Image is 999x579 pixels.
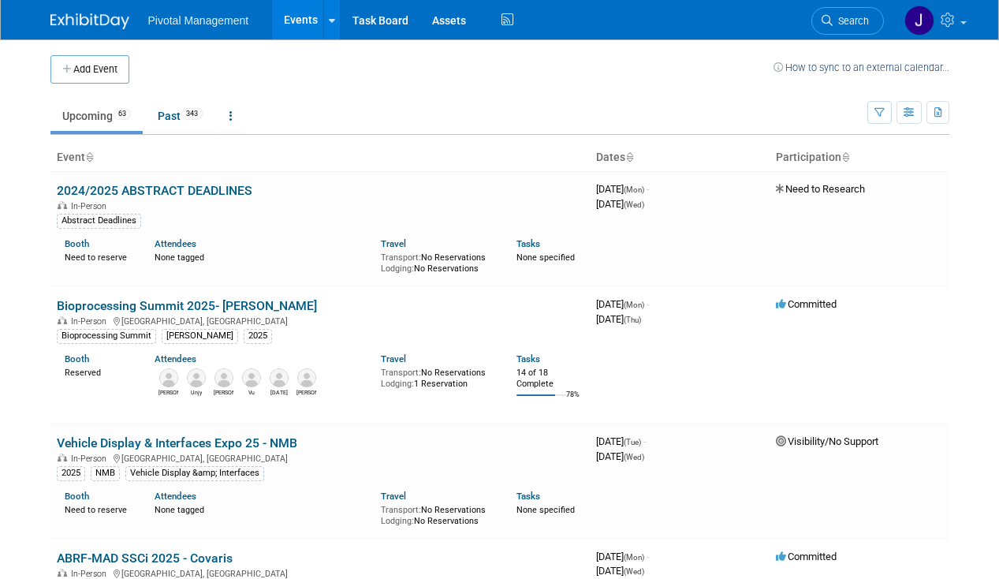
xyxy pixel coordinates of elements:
span: (Wed) [624,567,644,576]
div: [GEOGRAPHIC_DATA], [GEOGRAPHIC_DATA] [57,566,583,579]
a: Tasks [516,353,540,364]
a: Past343 [146,101,214,131]
div: Vu Nguyen [241,387,261,397]
span: [DATE] [596,298,649,310]
span: [DATE] [596,551,649,562]
img: Raja Srinivas [270,368,289,387]
span: Transport: [381,505,421,515]
div: Omar El-Ghouch [158,387,178,397]
div: No Reservations No Reservations [381,502,493,526]
th: Event [50,144,590,171]
a: Sort by Start Date [625,151,633,163]
span: 63 [114,108,131,120]
img: In-Person Event [58,454,67,461]
a: ABRF-MAD SSCi 2025 - Covaris [57,551,233,566]
span: Committed [776,551,837,562]
span: Search [833,15,869,27]
a: Booth [65,238,89,249]
a: Sort by Participation Type [841,151,849,163]
a: Attendees [155,353,196,364]
div: Vehicle Display &amp; Interfaces [125,466,264,480]
div: Traci Haddock [214,387,233,397]
span: (Wed) [624,453,644,461]
div: No Reservations 1 Reservation [381,364,493,389]
div: Reserved [65,364,132,379]
span: - [647,551,649,562]
div: Raja Srinivas [269,387,289,397]
span: [DATE] [596,198,644,210]
span: Pivotal Management [148,14,249,27]
div: Abstract Deadlines [57,214,141,228]
span: [DATE] [596,450,644,462]
img: ExhibitDay [50,13,129,29]
span: (Wed) [624,200,644,209]
span: Lodging: [381,379,414,389]
span: In-Person [71,454,111,464]
span: - [647,298,649,310]
div: Need to reserve [65,502,132,516]
a: Tasks [516,238,540,249]
span: Need to Research [776,183,865,195]
img: Traci Haddock [214,368,233,387]
img: In-Person Event [58,201,67,209]
span: [DATE] [596,183,649,195]
div: Need to reserve [65,249,132,263]
div: [GEOGRAPHIC_DATA], [GEOGRAPHIC_DATA] [57,314,583,327]
td: 78% [566,390,580,412]
a: Travel [381,491,406,502]
a: Bioprocessing Summit 2025- [PERSON_NAME] [57,298,317,313]
div: NMB [91,466,120,480]
a: Tasks [516,491,540,502]
a: Booth [65,491,89,502]
button: Add Event [50,55,129,84]
span: Visibility/No Support [776,435,878,447]
a: Sort by Event Name [85,151,93,163]
span: In-Person [71,316,111,327]
span: - [647,183,649,195]
a: Travel [381,238,406,249]
div: [PERSON_NAME] [162,329,238,343]
img: In-Person Event [58,569,67,577]
span: (Mon) [624,301,644,309]
div: No Reservations No Reservations [381,249,493,274]
span: - [643,435,646,447]
span: Transport: [381,368,421,378]
span: (Tue) [624,438,641,446]
span: (Mon) [624,185,644,194]
div: Unjy Park [186,387,206,397]
a: Attendees [155,491,196,502]
a: How to sync to an external calendar... [773,62,949,73]
a: Attendees [155,238,196,249]
img: Unjy Park [187,368,206,387]
img: In-Person Event [58,316,67,324]
div: None tagged [155,502,369,516]
img: Kevin LeShane [297,368,316,387]
div: 14 of 18 Complete [516,368,583,389]
span: None specified [516,252,575,263]
th: Dates [590,144,770,171]
span: (Mon) [624,553,644,562]
a: Travel [381,353,406,364]
span: 343 [181,108,203,120]
span: Lodging: [381,263,414,274]
span: In-Person [71,201,111,211]
div: Bioprocessing Summit [57,329,156,343]
a: Upcoming63 [50,101,143,131]
a: Booth [65,353,89,364]
img: Jessica Gatton [904,6,934,35]
img: Omar El-Ghouch [159,368,178,387]
div: 2025 [244,329,272,343]
a: 2024/2025 ABSTRACT DEADLINES [57,183,252,198]
span: [DATE] [596,313,641,325]
span: [DATE] [596,435,646,447]
div: 2025 [57,466,85,480]
div: Kevin LeShane [296,387,316,397]
span: In-Person [71,569,111,579]
span: (Thu) [624,316,641,324]
span: Lodging: [381,516,414,526]
a: Search [811,7,884,35]
span: Committed [776,298,837,310]
div: [GEOGRAPHIC_DATA], [GEOGRAPHIC_DATA] [57,451,583,464]
img: Vu Nguyen [242,368,261,387]
a: Vehicle Display & Interfaces Expo 25 - NMB [57,435,297,450]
